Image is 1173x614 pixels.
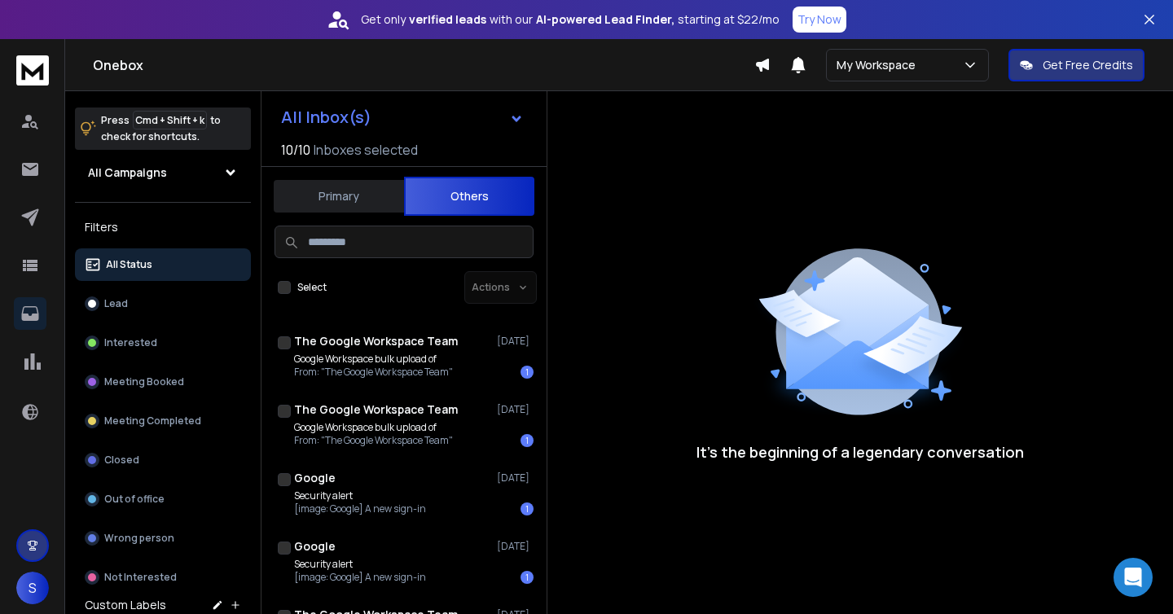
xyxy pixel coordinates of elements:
[75,327,251,359] button: Interested
[75,483,251,515] button: Out of office
[294,353,453,366] p: Google Workspace bulk upload of
[404,177,534,216] button: Others
[294,421,453,434] p: Google Workspace bulk upload of
[294,401,458,418] h1: The Google Workspace Team
[281,109,371,125] h1: All Inbox(s)
[268,101,537,134] button: All Inbox(s)
[797,11,841,28] p: Try Now
[294,434,453,447] p: From: "The Google Workspace Team"
[497,335,534,348] p: [DATE]
[75,444,251,476] button: Closed
[75,561,251,594] button: Not Interested
[314,140,418,160] h3: Inboxes selected
[409,11,486,28] strong: verified leads
[101,112,221,145] p: Press to check for shortcuts.
[793,7,846,33] button: Try Now
[16,572,49,604] button: S
[133,111,207,129] span: Cmd + Shift + k
[1043,57,1133,73] p: Get Free Credits
[75,248,251,281] button: All Status
[85,597,166,613] h3: Custom Labels
[75,405,251,437] button: Meeting Completed
[274,178,404,214] button: Primary
[497,471,534,485] p: [DATE]
[294,366,453,379] p: From: "The Google Workspace Team"
[294,571,426,584] p: [image: Google] A new sign-in
[104,375,184,388] p: Meeting Booked
[696,441,1024,463] p: It’s the beginning of a legendary conversation
[536,11,674,28] strong: AI-powered Lead Finder,
[93,55,754,75] h1: Onebox
[104,532,174,545] p: Wrong person
[497,540,534,553] p: [DATE]
[106,258,152,271] p: All Status
[294,333,458,349] h1: The Google Workspace Team
[104,493,165,506] p: Out of office
[521,434,534,447] div: 1
[294,558,426,571] p: Security alert
[75,287,251,320] button: Lead
[104,571,177,584] p: Not Interested
[497,403,534,416] p: [DATE]
[75,156,251,189] button: All Campaigns
[75,216,251,239] h3: Filters
[104,336,157,349] p: Interested
[297,281,327,294] label: Select
[104,454,139,467] p: Closed
[521,366,534,379] div: 1
[1008,49,1144,81] button: Get Free Credits
[361,11,780,28] p: Get only with our starting at $22/mo
[294,470,336,486] h1: Google
[837,57,922,73] p: My Workspace
[88,164,167,181] h1: All Campaigns
[104,297,128,310] p: Lead
[294,502,426,515] p: [image: Google] A new sign-in
[294,489,426,502] p: Security alert
[16,55,49,86] img: logo
[294,538,336,555] h1: Google
[1114,558,1153,597] div: Open Intercom Messenger
[281,140,310,160] span: 10 / 10
[521,502,534,515] div: 1
[75,366,251,398] button: Meeting Booked
[521,571,534,584] div: 1
[104,414,201,428] p: Meeting Completed
[75,522,251,555] button: Wrong person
